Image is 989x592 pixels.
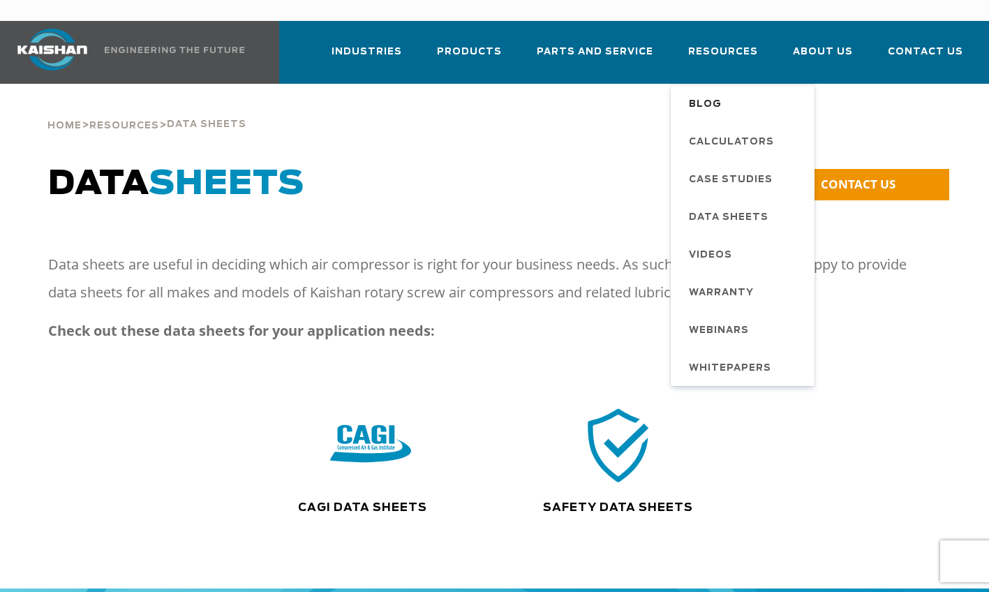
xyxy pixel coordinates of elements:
div: safety icon [505,404,732,486]
span: Data Sheets [689,206,768,230]
a: Parts and Service [537,34,653,81]
a: Calculators [675,122,815,160]
a: Whitepapers [675,348,815,386]
span: Case Studies [689,168,773,192]
span: Products [437,44,502,60]
img: Engineering the future [105,47,244,53]
a: Resources [89,119,159,131]
a: Data Sheets [675,198,815,235]
a: Industries [332,34,402,81]
span: Blog [689,93,722,117]
span: DATA [48,168,304,201]
span: Resources [89,121,159,131]
strong: Check out these data sheets for your application needs: [48,321,435,340]
div: > > [47,84,246,137]
span: Contact Us [888,44,963,60]
span: Parts and Service [537,44,653,60]
a: Videos [675,235,815,273]
a: CONTACT US [776,169,949,200]
img: safety icon [578,404,659,486]
a: Webinars [675,311,815,348]
span: Whitepapers [689,357,771,380]
span: Home [47,121,82,131]
a: Case Studies [675,160,815,198]
a: Warranty [675,273,815,311]
span: Data Sheets [167,120,246,129]
div: CAGI [247,404,494,486]
a: Home [47,119,82,131]
a: CAGI Data Sheets [298,502,427,513]
span: SHEETS [149,168,304,201]
span: Warranty [689,281,754,305]
span: Resources [688,44,758,60]
span: About Us [793,44,853,60]
a: Contact Us [888,34,963,81]
a: Blog [675,84,815,122]
span: Industries [332,44,402,60]
p: Data sheets are useful in deciding which air compressor is right for your business needs. As such... [48,251,916,306]
a: About Us [793,34,853,81]
a: Safety Data Sheets [543,502,693,513]
a: Products [437,34,502,81]
span: Videos [689,244,732,267]
span: Webinars [689,319,749,343]
img: CAGI [330,404,411,486]
span: CONTACT US [821,176,895,192]
span: Calculators [689,131,774,154]
a: Resources [688,34,758,81]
